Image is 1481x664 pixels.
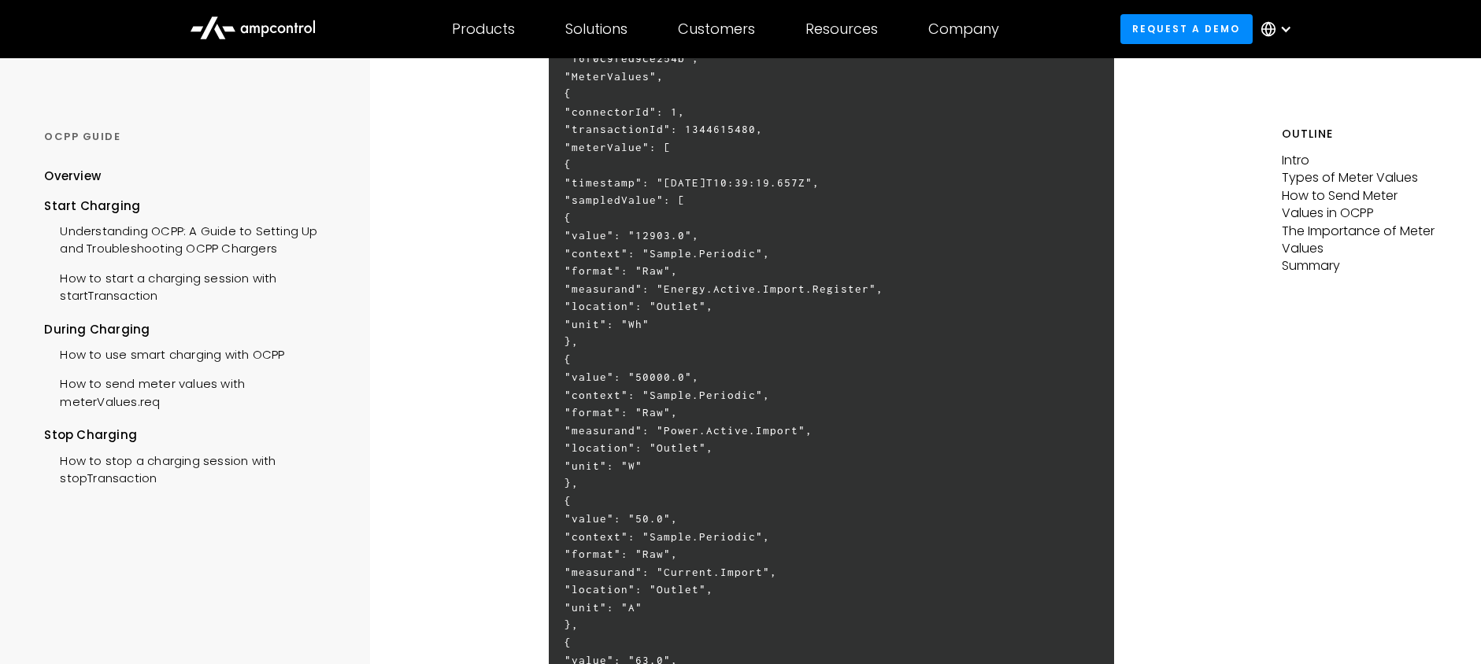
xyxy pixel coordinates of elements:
[44,426,340,444] div: Stop Charging
[452,20,515,38] div: Products
[928,20,999,38] div: Company
[44,168,101,197] a: Overview
[1120,14,1253,43] a: Request a demo
[1282,257,1436,275] p: Summary
[565,20,628,38] div: Solutions
[44,338,284,367] a: How to use smart charging with OCPP
[805,20,878,38] div: Resources
[44,130,340,144] div: OCPP GUIDE
[1282,169,1436,186] p: Types of Meter Values
[678,20,755,38] div: Customers
[44,367,340,415] a: How to send meter values with meterValues.req
[44,445,340,492] a: How to stop a charging session with stopTransaction
[44,168,101,185] div: Overview
[1282,223,1436,258] p: The Importance of Meter Values
[1282,187,1436,223] p: How to Send Meter Values in OCPP
[44,262,340,309] a: How to start a charging session with startTransaction
[1282,126,1436,142] h5: Outline
[44,215,340,262] a: Understanding OCPP: A Guide to Setting Up and Troubleshooting OCPP Chargers
[44,321,340,338] div: During Charging
[1282,152,1436,169] p: Intro
[44,197,340,215] div: Start Charging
